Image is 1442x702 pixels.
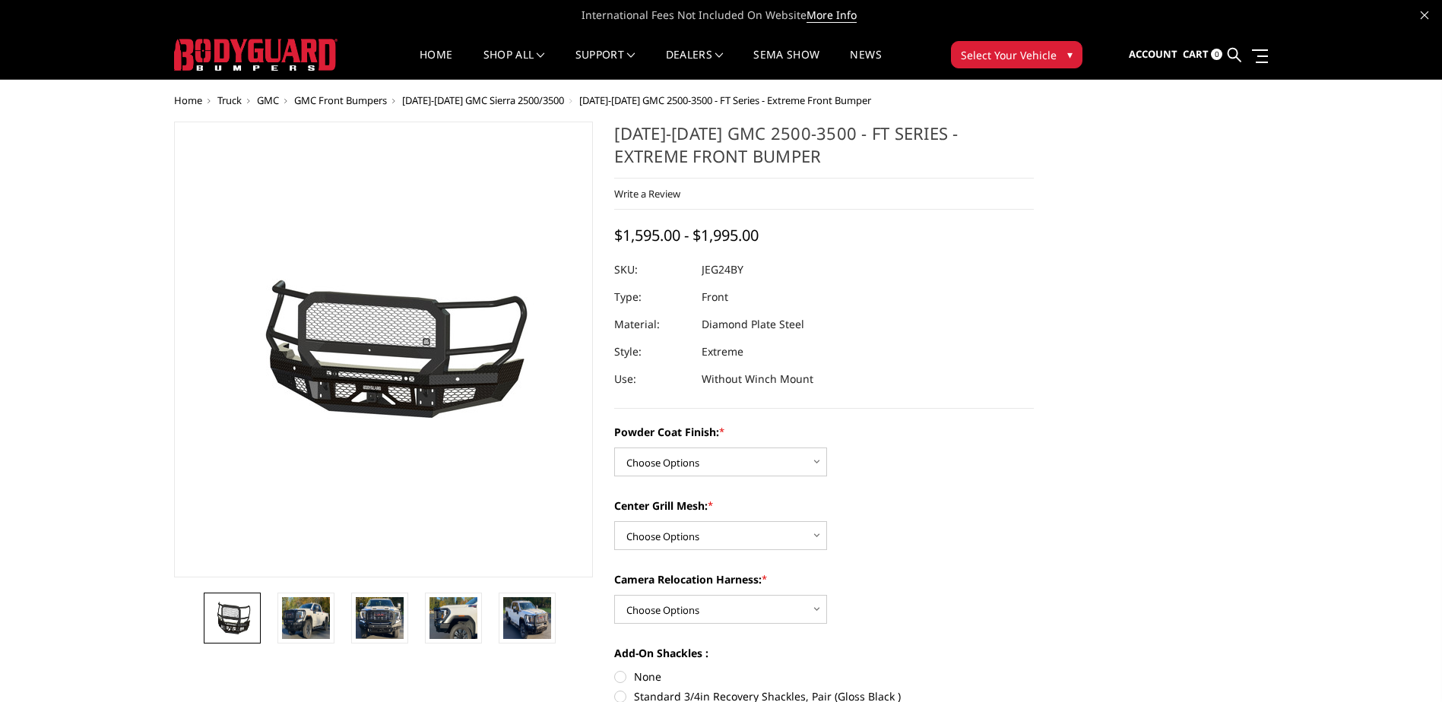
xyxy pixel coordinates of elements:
a: Home [174,93,202,107]
a: SEMA Show [753,49,819,79]
a: [DATE]-[DATE] GMC Sierra 2500/3500 [402,93,564,107]
dd: JEG24BY [702,256,743,283]
a: News [850,49,881,79]
dt: SKU: [614,256,690,283]
dt: Style: [614,338,690,365]
img: 2024-2025 GMC 2500-3500 - FT Series - Extreme Front Bumper [208,597,256,639]
a: GMC Front Bumpers [294,93,387,107]
span: $1,595.00 - $1,995.00 [614,225,759,245]
dd: Extreme [702,338,743,365]
a: Cart 0 [1183,34,1222,75]
dd: Diamond Plate Steel [702,311,804,338]
a: 2024-2025 GMC 2500-3500 - FT Series - Extreme Front Bumper [174,122,594,577]
a: shop all [483,49,545,79]
label: Powder Coat Finish: [614,424,1034,440]
dt: Type: [614,283,690,311]
img: 2024-2025 GMC 2500-3500 - FT Series - Extreme Front Bumper [356,597,404,639]
dd: Without Winch Mount [702,365,813,393]
img: 2024-2025 GMC 2500-3500 - FT Series - Extreme Front Bumper [193,261,573,438]
a: Write a Review [614,187,680,201]
img: 2024-2025 GMC 2500-3500 - FT Series - Extreme Front Bumper [503,597,551,639]
img: BODYGUARD BUMPERS [174,39,338,71]
label: None [614,669,1034,685]
span: Cart [1183,47,1209,61]
label: Add-On Shackles : [614,645,1034,661]
a: Dealers [666,49,724,79]
label: Camera Relocation Harness: [614,571,1034,587]
span: Account [1129,47,1177,61]
span: ▾ [1067,46,1073,62]
a: GMC [257,93,279,107]
img: 2024-2025 GMC 2500-3500 - FT Series - Extreme Front Bumper [282,597,330,639]
span: Select Your Vehicle [961,47,1057,63]
a: Account [1129,34,1177,75]
dd: Front [702,283,728,311]
h1: [DATE]-[DATE] GMC 2500-3500 - FT Series - Extreme Front Bumper [614,122,1034,179]
dt: Use: [614,365,690,393]
span: [DATE]-[DATE] GMC 2500-3500 - FT Series - Extreme Front Bumper [579,93,871,107]
img: 2024-2025 GMC 2500-3500 - FT Series - Extreme Front Bumper [429,597,477,639]
button: Select Your Vehicle [951,41,1082,68]
a: Truck [217,93,242,107]
label: Center Grill Mesh: [614,498,1034,514]
a: Support [575,49,635,79]
span: 0 [1211,49,1222,60]
dt: Material: [614,311,690,338]
a: Home [420,49,452,79]
a: More Info [807,8,857,23]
